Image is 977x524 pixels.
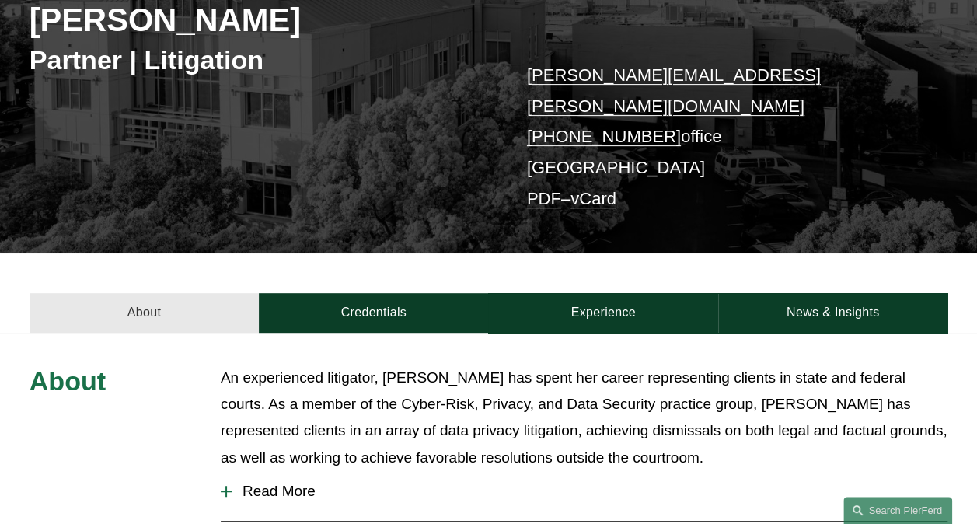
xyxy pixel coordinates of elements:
a: PDF [527,189,561,208]
p: An experienced litigator, [PERSON_NAME] has spent her career representing clients in state and fe... [221,365,947,471]
a: Credentials [259,293,488,333]
h2: [PERSON_NAME] [30,1,489,40]
a: [PHONE_NUMBER] [527,127,681,146]
button: Read More [221,471,947,512]
a: Search this site [843,497,952,524]
a: News & Insights [718,293,947,333]
span: Read More [232,483,947,500]
a: About [30,293,259,333]
a: vCard [570,189,616,208]
p: office [GEOGRAPHIC_DATA] – [527,60,909,214]
span: About [30,366,106,396]
a: [PERSON_NAME][EMAIL_ADDRESS][PERSON_NAME][DOMAIN_NAME] [527,65,821,116]
h3: Partner | Litigation [30,44,489,76]
a: Experience [488,293,717,333]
